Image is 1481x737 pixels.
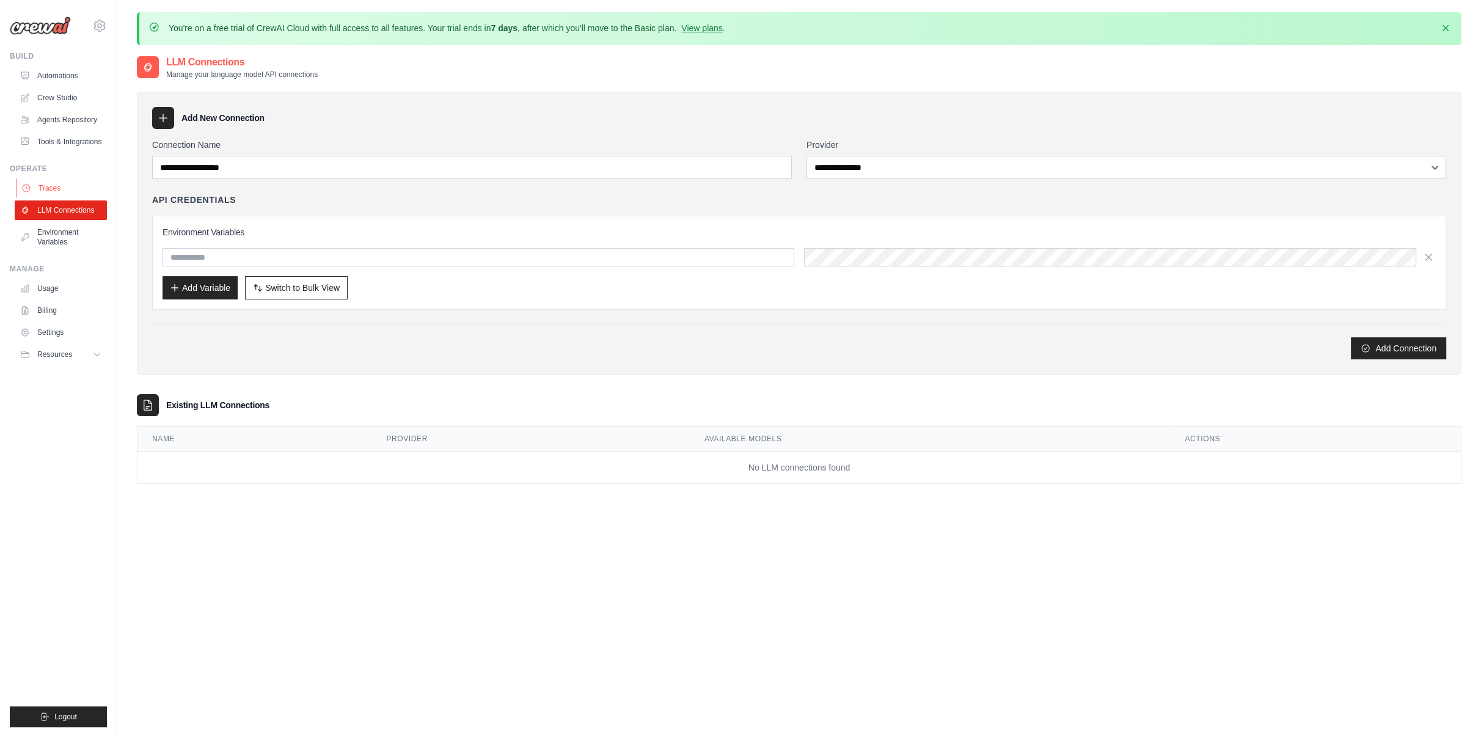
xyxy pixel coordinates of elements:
[152,194,236,206] h4: API Credentials
[681,23,722,33] a: View plans
[371,427,689,452] th: Provider
[10,51,107,61] div: Build
[169,22,725,34] p: You're on a free trial of CrewAI Cloud with full access to all features. Your trial ends in , aft...
[10,264,107,274] div: Manage
[491,23,517,33] strong: 7 days
[15,323,107,342] a: Settings
[163,276,238,299] button: Add Variable
[10,16,71,35] img: Logo
[152,139,792,151] label: Connection Name
[37,350,72,359] span: Resources
[137,452,1461,484] td: No LLM connections found
[15,345,107,364] button: Resources
[690,427,1171,452] th: Available Models
[54,712,77,722] span: Logout
[181,112,265,124] h3: Add New Connection
[15,110,107,130] a: Agents Repository
[1351,337,1446,359] button: Add Connection
[15,66,107,86] a: Automations
[163,226,1436,238] h3: Environment Variables
[10,706,107,727] button: Logout
[15,301,107,320] a: Billing
[15,222,107,252] a: Environment Variables
[15,200,107,220] a: LLM Connections
[265,282,340,294] span: Switch to Bulk View
[166,55,318,70] h2: LLM Connections
[245,276,348,299] button: Switch to Bulk View
[10,164,107,174] div: Operate
[15,88,107,108] a: Crew Studio
[137,427,371,452] th: Name
[1170,427,1461,452] th: Actions
[15,132,107,152] a: Tools & Integrations
[166,399,269,411] h3: Existing LLM Connections
[15,279,107,298] a: Usage
[806,139,1446,151] label: Provider
[166,70,318,79] p: Manage your language model API connections
[16,178,108,198] a: Traces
